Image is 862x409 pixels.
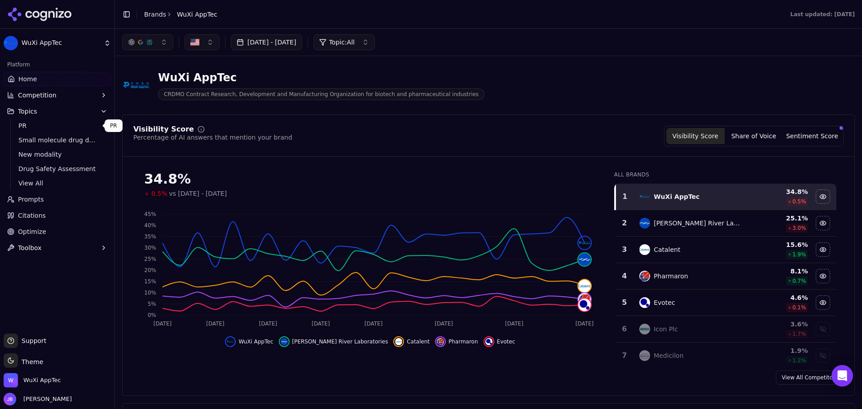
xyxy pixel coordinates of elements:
[654,219,743,228] div: [PERSON_NAME] River Laboratories
[725,128,783,144] button: Share of Voice
[615,316,836,343] tr: 6icon plcIcon Plc3.6%1.7%Show icon plc data
[497,338,515,345] span: Evotec
[281,338,288,345] img: charles river laboratories
[654,245,680,254] div: Catalent
[206,321,224,327] tspan: [DATE]
[144,171,596,187] div: 34.8%
[144,245,156,251] tspan: 30%
[22,39,100,47] span: WuXi AppTec
[4,224,111,239] a: Optimize
[133,133,292,142] div: Percentage of AI answers that mention your brand
[148,312,156,318] tspan: 0%
[783,128,841,144] button: Sentiment Score
[18,107,37,116] span: Topics
[654,192,699,201] div: WuXi AppTec
[18,136,97,145] span: Small molecule drug discovery and development
[4,72,111,86] a: Home
[619,350,631,361] div: 7
[750,293,808,302] div: 4.6 %
[312,321,330,327] tspan: [DATE]
[227,338,234,345] img: wuxi apptec
[816,322,830,336] button: Show icon plc data
[578,299,591,311] img: evotec
[578,293,591,306] img: pharmaron
[158,88,484,100] span: CRDMO Contract Research, Development and Manufacturing Organization for biotech and pharmaceutica...
[615,184,836,210] tr: 1wuxi apptecWuXi AppTec34.8%0.5%Hide wuxi apptec data
[15,177,100,189] a: View All
[395,338,402,345] img: catalent
[225,336,273,347] button: Hide wuxi apptec data
[792,330,806,338] span: 1.7 %
[177,10,217,19] span: WuXi AppTec
[435,321,453,327] tspan: [DATE]
[20,395,72,403] span: [PERSON_NAME]
[393,336,430,347] button: Hide catalent data
[18,358,43,365] span: Theme
[816,269,830,283] button: Hide pharmaron data
[792,277,806,285] span: 0.7 %
[279,336,388,347] button: Hide charles river laboratories data
[620,191,631,202] div: 1
[578,280,591,292] img: catalent
[4,36,18,50] img: WuXi AppTec
[18,179,97,188] span: View All
[619,271,631,281] div: 4
[484,336,515,347] button: Hide evotec data
[750,320,808,329] div: 3.6 %
[4,393,16,405] img: Josef Bookert
[18,336,46,345] span: Support
[750,214,808,223] div: 25.1 %
[437,338,444,345] img: pharmaron
[792,224,806,232] span: 3.0 %
[15,163,100,175] a: Drug Safety Assessment
[576,321,594,327] tspan: [DATE]
[144,256,156,262] tspan: 25%
[144,211,156,217] tspan: 45%
[238,338,273,345] span: WuXi AppTec
[144,233,156,240] tspan: 35%
[654,298,675,307] div: Evotec
[190,38,199,47] img: US
[144,290,156,296] tspan: 10%
[615,343,836,369] tr: 7medicilonMedicilon1.9%1.2%Show medicilon data
[619,218,631,229] div: 2
[816,242,830,257] button: Hide catalent data
[18,243,42,252] span: Toolbox
[365,321,383,327] tspan: [DATE]
[4,192,111,207] a: Prompts
[750,346,808,355] div: 1.9 %
[449,338,478,345] span: Pharmaron
[654,351,683,360] div: Medicilon
[148,301,156,307] tspan: 5%
[816,348,830,363] button: Show medicilon data
[578,253,591,266] img: charles river laboratories
[619,244,631,255] div: 3
[639,218,650,229] img: charles river laboratories
[4,393,72,405] button: Open user button
[615,290,836,316] tr: 5evotecEvotec4.6%0.1%Hide evotec data
[816,189,830,204] button: Hide wuxi apptec data
[18,121,97,130] span: PR
[158,70,484,85] div: WuXi AppTec
[816,216,830,230] button: Hide charles river laboratories data
[750,267,808,276] div: 8.1 %
[110,122,117,129] p: PR
[4,208,111,223] a: Citations
[144,11,166,18] a: Brands
[619,324,631,334] div: 6
[639,350,650,361] img: medicilon
[133,126,194,133] div: Visibility Score
[614,184,836,369] div: Data table
[4,241,111,255] button: Toolbox
[18,75,37,84] span: Home
[329,38,355,47] span: Topic: All
[578,237,591,249] img: wuxi apptec
[4,104,111,119] button: Topics
[18,227,46,236] span: Optimize
[144,267,156,273] tspan: 20%
[792,304,806,311] span: 0.1 %
[231,34,302,50] button: [DATE] - [DATE]
[816,295,830,310] button: Hide evotec data
[18,195,44,204] span: Prompts
[639,324,650,334] img: icon plc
